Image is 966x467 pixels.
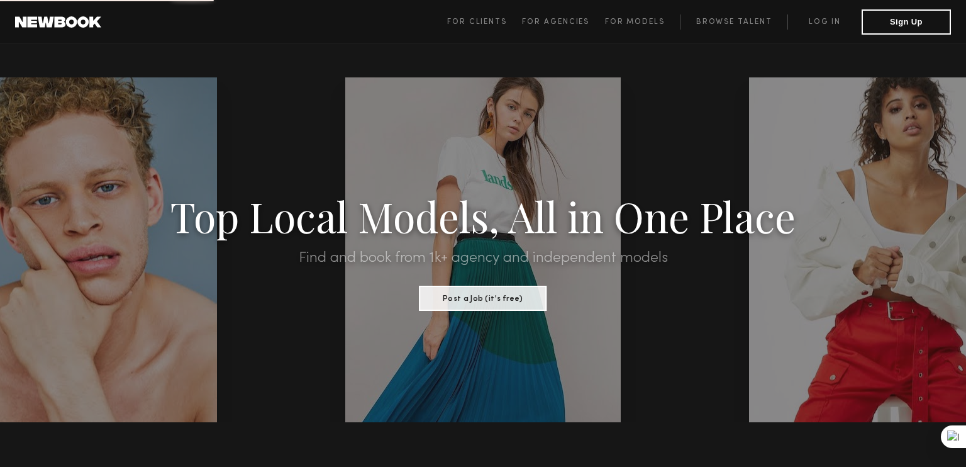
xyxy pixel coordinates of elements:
a: Post a Job (it’s free) [419,290,547,304]
a: Browse Talent [680,14,787,30]
span: For Agencies [522,18,589,26]
h2: Find and book from 1k+ agency and independent models [72,250,894,266]
a: Log in [787,14,862,30]
a: For Models [605,14,680,30]
a: For Clients [447,14,522,30]
span: For Clients [447,18,507,26]
span: For Models [605,18,665,26]
a: For Agencies [522,14,604,30]
h1: Top Local Models, All in One Place [72,196,894,235]
button: Sign Up [862,9,951,35]
button: Post a Job (it’s free) [419,286,547,311]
